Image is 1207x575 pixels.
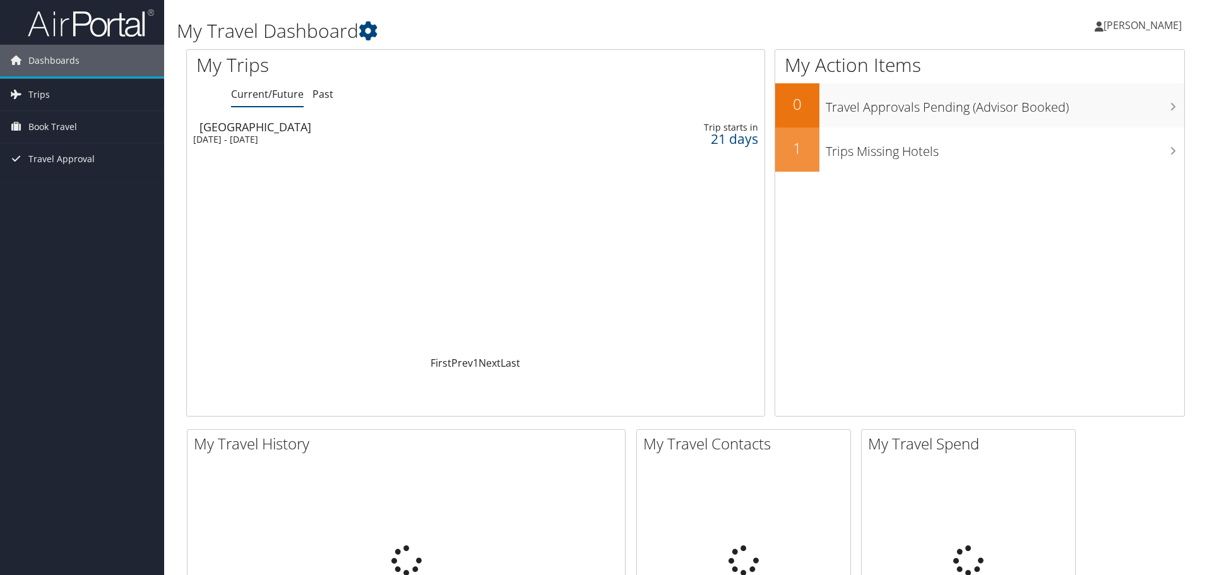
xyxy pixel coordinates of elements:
span: Book Travel [28,111,77,143]
h2: My Travel Spend [868,433,1075,454]
a: Prev [451,356,473,370]
h1: My Travel Dashboard [177,18,855,44]
a: First [431,356,451,370]
a: Past [312,87,333,101]
a: Current/Future [231,87,304,101]
img: airportal-logo.png [28,8,154,38]
a: 1Trips Missing Hotels [775,127,1184,172]
h1: My Action Items [775,52,1184,78]
div: Trip starts in [630,122,758,133]
a: 0Travel Approvals Pending (Advisor Booked) [775,83,1184,127]
a: Next [479,356,501,370]
a: 1 [473,356,479,370]
h2: 1 [775,138,819,159]
span: Dashboards [28,45,80,76]
span: Travel Approval [28,143,95,175]
span: Trips [28,79,50,110]
a: Last [501,356,520,370]
h3: Travel Approvals Pending (Advisor Booked) [826,92,1184,116]
a: [PERSON_NAME] [1095,6,1194,44]
div: 21 days [630,133,758,145]
div: [DATE] - [DATE] [193,134,552,145]
h2: My Travel Contacts [643,433,850,454]
div: [GEOGRAPHIC_DATA] [199,121,558,133]
h1: My Trips [196,52,514,78]
h2: 0 [775,93,819,115]
span: [PERSON_NAME] [1103,18,1182,32]
h2: My Travel History [194,433,625,454]
h3: Trips Missing Hotels [826,136,1184,160]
